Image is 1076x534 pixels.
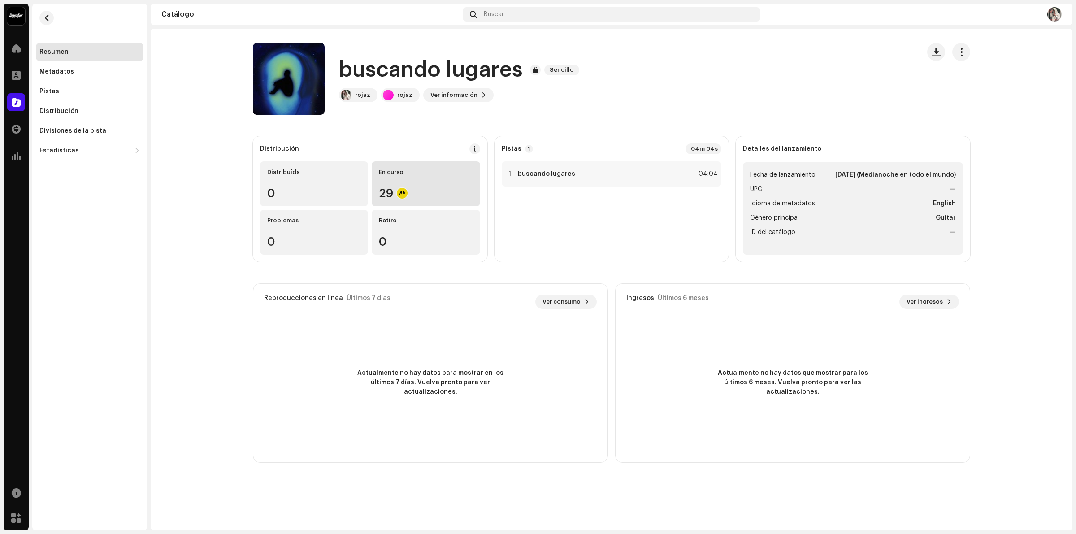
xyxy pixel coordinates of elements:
[535,295,597,309] button: Ver consumo
[7,7,25,25] img: 10370c6a-d0e2-4592-b8a2-38f444b0ca44
[36,102,143,120] re-m-nav-item: Distribución
[36,43,143,61] re-m-nav-item: Resumen
[1047,7,1062,22] img: 6d691742-94c2-418a-a6e6-df06c212a6d5
[686,143,721,154] div: 04m 04s
[750,198,815,209] span: Idioma de metadatos
[379,169,473,176] div: En curso
[658,295,709,302] div: Últimos 6 meses
[36,63,143,81] re-m-nav-item: Metadatos
[430,86,477,104] span: Ver información
[626,295,654,302] div: Ingresos
[39,48,69,56] div: Resumen
[397,91,412,99] div: rojaz
[950,227,956,238] strong: —
[518,170,575,178] strong: buscando lugares
[267,217,361,224] div: Problemas
[743,145,821,152] strong: Detalles del lanzamiento
[341,90,351,100] img: c2844811-e501-4036-b345-56be650a495d
[835,169,956,180] strong: [DATE] (Medianoche en todo el mundo)
[36,142,143,160] re-m-nav-dropdown: Estadísticas
[350,369,511,397] span: Actualmente no hay datos para mostrar en los últimos 7 días. Vuelva pronto para ver actualizaciones.
[750,184,762,195] span: UPC
[544,65,579,75] span: Sencillo
[423,88,494,102] button: Ver información
[39,147,79,154] div: Estadísticas
[355,91,370,99] div: rojaz
[161,11,459,18] div: Catálogo
[39,68,74,75] div: Metadatos
[712,369,873,397] span: Actualmente no hay datos que mostrar para los últimos 6 meses. Vuelva pronto para ver las actuali...
[379,217,473,224] div: Retiro
[936,213,956,223] strong: Guitar
[750,227,795,238] span: ID del catálogo
[933,198,956,209] strong: English
[267,169,361,176] div: Distribuída
[264,295,343,302] div: Reproducciones en línea
[36,122,143,140] re-m-nav-item: Divisiones de la pista
[950,184,956,195] strong: —
[36,82,143,100] re-m-nav-item: Pistas
[698,169,718,179] div: 04:04
[750,169,816,180] span: Fecha de lanzamiento
[39,88,59,95] div: Pistas
[542,293,581,311] span: Ver consumo
[39,127,106,135] div: Divisiones de la pista
[39,108,78,115] div: Distribución
[339,56,523,84] h1: buscando lugares
[347,295,390,302] div: Últimos 7 días
[525,145,533,153] p-badge: 1
[750,213,799,223] span: Género principal
[502,145,521,152] strong: Pistas
[899,295,959,309] button: Ver ingresos
[907,293,943,311] span: Ver ingresos
[484,11,504,18] span: Buscar
[260,145,299,152] div: Distribución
